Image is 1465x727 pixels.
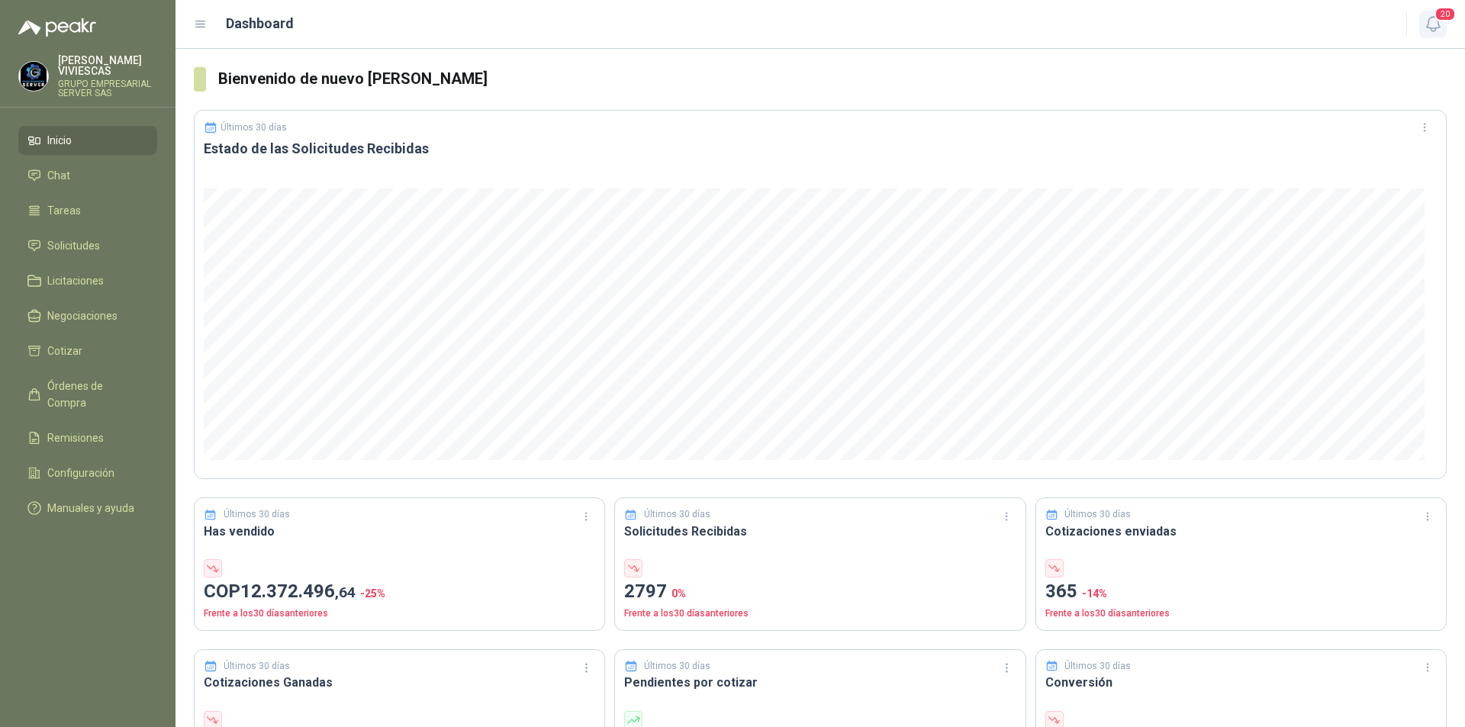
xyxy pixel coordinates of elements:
a: Configuración [18,458,157,487]
span: Inicio [47,132,72,149]
h3: Pendientes por cotizar [624,673,1016,692]
h3: Has vendido [204,522,595,541]
p: COP [204,577,595,606]
button: 20 [1419,11,1447,38]
h3: Cotizaciones enviadas [1045,522,1437,541]
span: Remisiones [47,429,104,446]
span: Solicitudes [47,237,100,254]
h3: Estado de las Solicitudes Recibidas [204,140,1437,158]
a: Licitaciones [18,266,157,295]
img: Company Logo [19,62,48,91]
span: ,64 [335,584,356,601]
span: Órdenes de Compra [47,378,143,411]
p: Últimos 30 días [1064,659,1131,674]
p: Últimos 30 días [1064,507,1131,522]
p: [PERSON_NAME] VIVIESCAS [58,55,157,76]
p: 365 [1045,577,1437,606]
a: Inicio [18,126,157,155]
span: Configuración [47,465,114,481]
h3: Solicitudes Recibidas [624,522,1016,541]
span: Manuales y ayuda [47,500,134,516]
p: GRUPO EMPRESARIAL SERVER SAS [58,79,157,98]
a: Solicitudes [18,231,157,260]
h3: Conversión [1045,673,1437,692]
a: Manuales y ayuda [18,494,157,523]
span: Cotizar [47,343,82,359]
p: Frente a los 30 días anteriores [624,606,1016,621]
p: Últimos 30 días [224,659,290,674]
p: Frente a los 30 días anteriores [1045,606,1437,621]
h1: Dashboard [226,13,294,34]
span: -25 % [360,587,385,600]
span: 12.372.496 [240,581,356,602]
span: Negociaciones [47,307,118,324]
p: Últimos 30 días [224,507,290,522]
span: Licitaciones [47,272,104,289]
a: Tareas [18,196,157,225]
a: Órdenes de Compra [18,372,157,417]
span: Chat [47,167,70,184]
img: Logo peakr [18,18,96,37]
a: Remisiones [18,423,157,452]
a: Chat [18,161,157,190]
span: 20 [1434,7,1456,21]
p: Frente a los 30 días anteriores [204,606,595,621]
span: 0 % [671,587,686,600]
span: -14 % [1082,587,1107,600]
p: Últimos 30 días [644,659,710,674]
span: Tareas [47,202,81,219]
a: Cotizar [18,336,157,365]
p: Últimos 30 días [644,507,710,522]
h3: Bienvenido de nuevo [PERSON_NAME] [218,67,1447,91]
a: Negociaciones [18,301,157,330]
p: 2797 [624,577,1016,606]
p: Últimos 30 días [221,122,287,133]
h3: Cotizaciones Ganadas [204,673,595,692]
